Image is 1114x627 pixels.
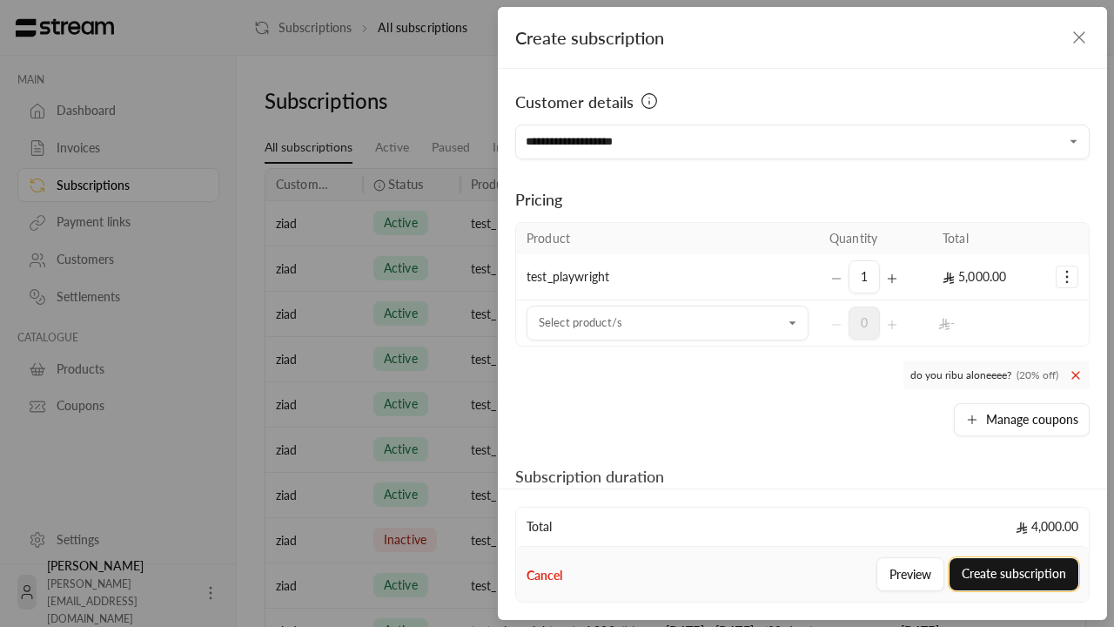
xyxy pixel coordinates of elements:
th: Total [932,223,1045,254]
span: 0 [849,307,880,340]
span: Customer details [515,90,634,114]
span: test_playwright [527,269,609,284]
button: Open [782,313,803,334]
span: do you ribu aloneeee? [903,361,1090,389]
button: Manage coupons [954,403,1090,436]
th: Quantity [819,223,932,254]
span: Total [527,518,552,536]
button: Open [1064,131,1084,152]
td: - [932,300,1045,346]
table: Selected Products [515,222,1090,347]
span: (20% off) [1017,368,1058,382]
span: Create subscription [515,27,664,48]
span: 4,000.00 [1016,518,1078,536]
div: Subscription duration [515,464,1079,489]
th: Product [516,223,819,254]
span: 5,000.00 [943,269,1006,284]
button: Cancel [527,567,562,584]
span: 1 [849,260,880,293]
button: Preview [876,557,944,591]
button: Create subscription [950,558,1078,590]
div: Pricing [515,187,1090,212]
